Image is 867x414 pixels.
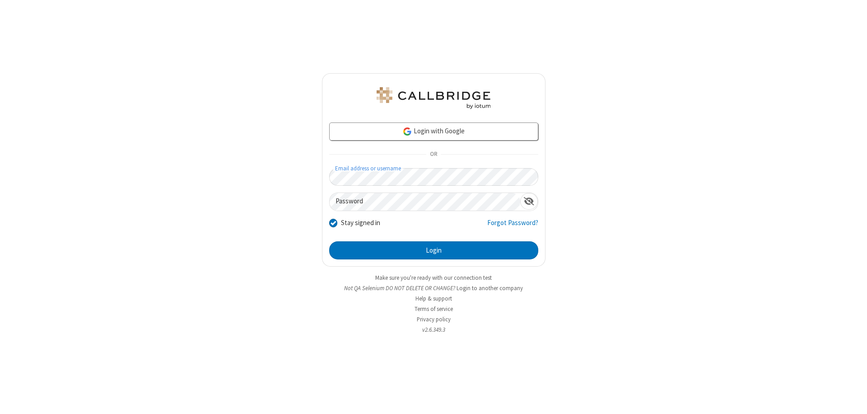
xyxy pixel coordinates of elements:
a: Privacy policy [417,315,451,323]
input: Password [330,193,520,211]
a: Help & support [415,295,452,302]
button: Login [329,241,538,259]
li: Not QA Selenium DO NOT DELETE OR CHANGE? [322,284,545,292]
button: Login to another company [457,284,523,292]
a: Login with Google [329,122,538,141]
img: QA Selenium DO NOT DELETE OR CHANGE [375,87,492,109]
a: Terms of service [415,305,453,313]
input: Email address or username [329,168,538,186]
a: Make sure you're ready with our connection test [375,274,492,282]
a: Forgot Password? [487,218,538,235]
img: google-icon.png [402,127,412,136]
span: OR [426,148,441,161]
label: Stay signed in [341,218,380,228]
li: v2.6.349.3 [322,325,545,334]
div: Show password [520,193,538,210]
iframe: Chat [844,390,860,408]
